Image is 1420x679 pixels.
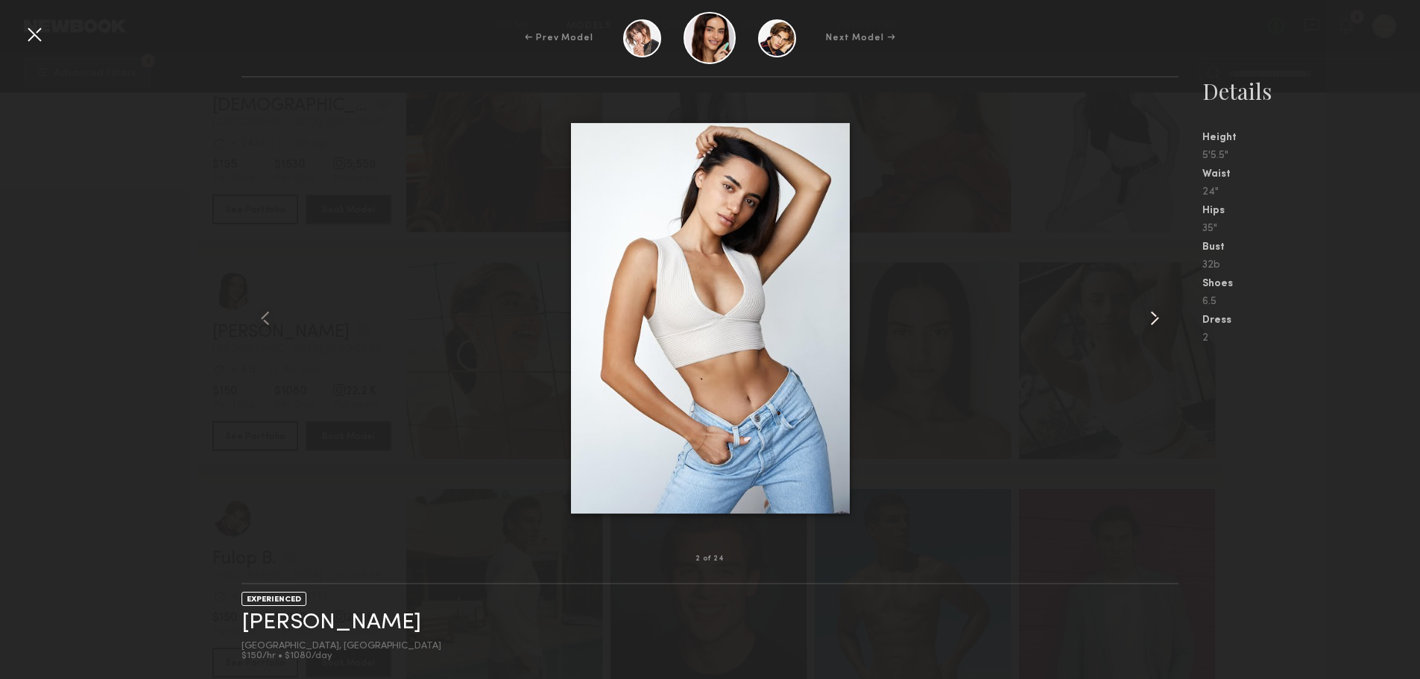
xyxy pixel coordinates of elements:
[1202,315,1420,326] div: Dress
[242,642,441,651] div: [GEOGRAPHIC_DATA], [GEOGRAPHIC_DATA]
[1202,279,1420,289] div: Shoes
[1202,333,1420,344] div: 2
[1202,242,1420,253] div: Bust
[1202,206,1420,216] div: Hips
[242,611,421,634] a: [PERSON_NAME]
[1202,151,1420,161] div: 5'5.5"
[1202,260,1420,271] div: 32b
[1202,133,1420,143] div: Height
[826,31,895,45] div: Next Model →
[525,31,593,45] div: ← Prev Model
[695,555,724,563] div: 2 of 24
[1202,224,1420,234] div: 35"
[1202,76,1420,106] div: Details
[1202,297,1420,307] div: 6.5
[1202,169,1420,180] div: Waist
[242,651,441,661] div: $150/hr • $1080/day
[242,592,306,606] div: EXPERIENCED
[1202,187,1420,198] div: 24"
